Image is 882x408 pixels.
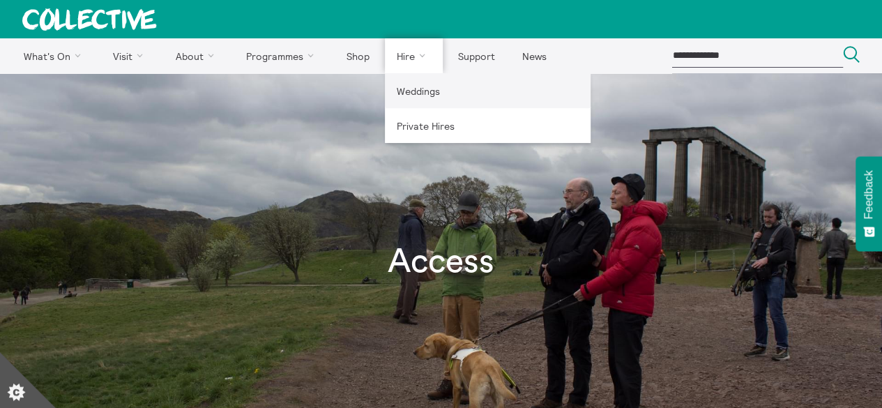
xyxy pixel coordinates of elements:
[385,108,591,143] a: Private Hires
[856,156,882,251] button: Feedback - Show survey
[101,38,161,73] a: Visit
[234,38,332,73] a: Programmes
[510,38,558,73] a: News
[446,38,507,73] a: Support
[11,38,98,73] a: What's On
[334,38,381,73] a: Shop
[862,170,875,219] span: Feedback
[385,73,591,108] a: Weddings
[163,38,231,73] a: About
[385,38,443,73] a: Hire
